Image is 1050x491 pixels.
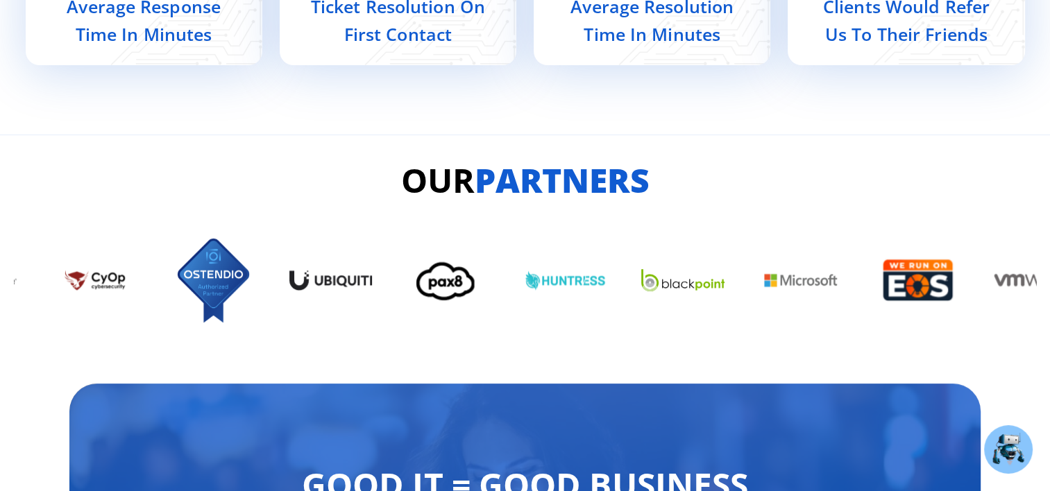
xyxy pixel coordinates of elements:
div: 3 / 13 [524,270,607,291]
div: 13 / 13 [172,233,255,328]
img: CyOp Cyber Security [54,265,137,295]
div: 12 / 13 [54,265,137,295]
strong: Partners [475,157,650,203]
div: 1 / 13 [289,266,372,294]
img: pax [407,257,489,304]
h2: Our [74,155,976,205]
img: Ubiquiti [289,266,372,294]
div: Image Carousel [14,233,1036,328]
img: huntress [524,270,607,291]
div: 2 / 13 [407,257,489,304]
img: Ostendio Authorized Partner [172,233,255,328]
